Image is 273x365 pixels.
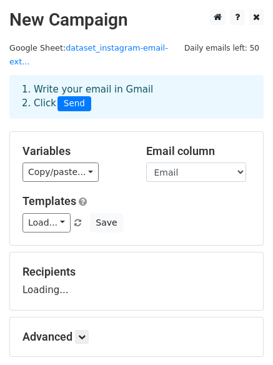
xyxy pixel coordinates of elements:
span: Daily emails left: 50 [180,41,264,55]
div: 1. Write your email in Gmail 2. Click [12,82,261,111]
a: Daily emails left: 50 [180,43,264,52]
h5: Advanced [22,330,251,344]
span: Send [57,96,91,111]
small: Google Sheet: [9,43,168,67]
a: Load... [22,213,71,232]
button: Save [90,213,122,232]
h2: New Campaign [9,9,264,31]
a: Copy/paste... [22,162,99,182]
h5: Email column [146,144,251,158]
h5: Recipients [22,265,251,279]
div: Loading... [22,265,251,297]
a: dataset_instagram-email-ext... [9,43,168,67]
a: Templates [22,194,76,207]
h5: Variables [22,144,127,158]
